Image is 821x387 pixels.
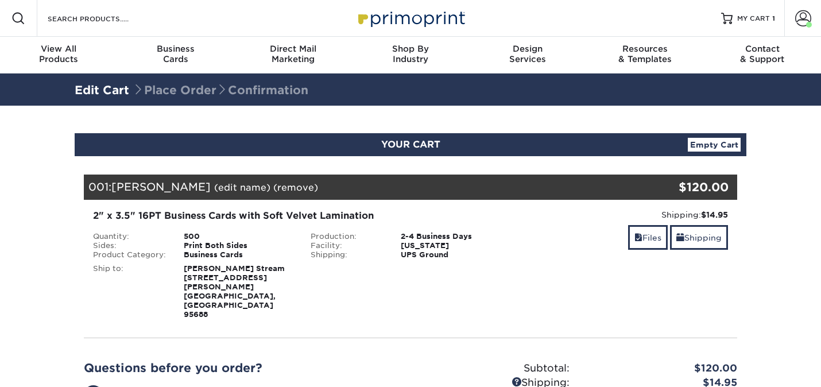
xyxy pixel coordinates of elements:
span: Place Order Confirmation [133,83,308,97]
a: Edit Cart [75,83,129,97]
div: & Support [704,44,821,64]
a: BusinessCards [117,37,234,73]
div: Shipping: [302,250,393,260]
div: Subtotal: [410,361,578,376]
h2: Questions before you order? [84,361,402,375]
img: Primoprint [353,6,468,30]
a: Shop ByIndustry [352,37,469,73]
span: Design [469,44,586,54]
span: Shop By [352,44,469,54]
span: Resources [586,44,703,54]
a: Contact& Support [704,37,821,73]
div: Production: [302,232,393,241]
a: Direct MailMarketing [235,37,352,73]
a: Files [628,225,668,250]
a: Empty Cart [688,138,741,152]
div: Industry [352,44,469,64]
a: (edit name) [214,182,270,193]
input: SEARCH PRODUCTS..... [47,11,158,25]
span: MY CART [737,14,770,24]
span: Business [117,44,234,54]
div: Print Both Sides [175,241,302,250]
strong: $14.95 [701,210,728,219]
span: Direct Mail [235,44,352,54]
div: [US_STATE] [392,241,519,250]
div: $120.00 [628,179,729,196]
div: Services [469,44,586,64]
span: shipping [676,233,684,242]
a: (remove) [273,182,318,193]
div: 2" x 3.5" 16PT Business Cards with Soft Velvet Lamination [93,209,510,223]
strong: [PERSON_NAME] Stream [STREET_ADDRESS][PERSON_NAME] [GEOGRAPHIC_DATA], [GEOGRAPHIC_DATA] 95688 [184,264,285,319]
div: & Templates [586,44,703,64]
div: Business Cards [175,250,302,260]
span: 1 [772,14,775,22]
a: Resources& Templates [586,37,703,73]
div: Facility: [302,241,393,250]
div: UPS Ground [392,250,519,260]
div: Quantity: [84,232,175,241]
div: Product Category: [84,250,175,260]
a: DesignServices [469,37,586,73]
span: [PERSON_NAME] [111,180,211,193]
div: Ship to: [84,264,175,319]
span: Contact [704,44,821,54]
div: Sides: [84,241,175,250]
div: Marketing [235,44,352,64]
span: YOUR CART [381,139,440,150]
div: 001: [84,175,628,200]
div: Shipping: [528,209,728,220]
div: 500 [175,232,302,241]
span: files [634,233,642,242]
div: Cards [117,44,234,64]
a: Shipping [670,225,728,250]
div: $120.00 [578,361,746,376]
div: 2-4 Business Days [392,232,519,241]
